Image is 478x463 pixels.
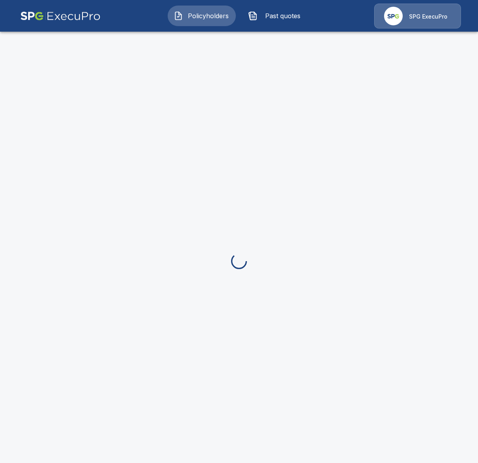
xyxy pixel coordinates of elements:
[168,6,236,26] button: Policyholders IconPolicyholders
[409,13,447,21] p: SPG ExecuPro
[384,7,403,25] img: Agency Icon
[248,11,258,21] img: Past quotes Icon
[186,11,230,21] span: Policyholders
[20,4,101,28] img: AA Logo
[242,6,310,26] button: Past quotes IconPast quotes
[174,11,183,21] img: Policyholders Icon
[261,11,304,21] span: Past quotes
[374,4,461,28] a: Agency IconSPG ExecuPro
